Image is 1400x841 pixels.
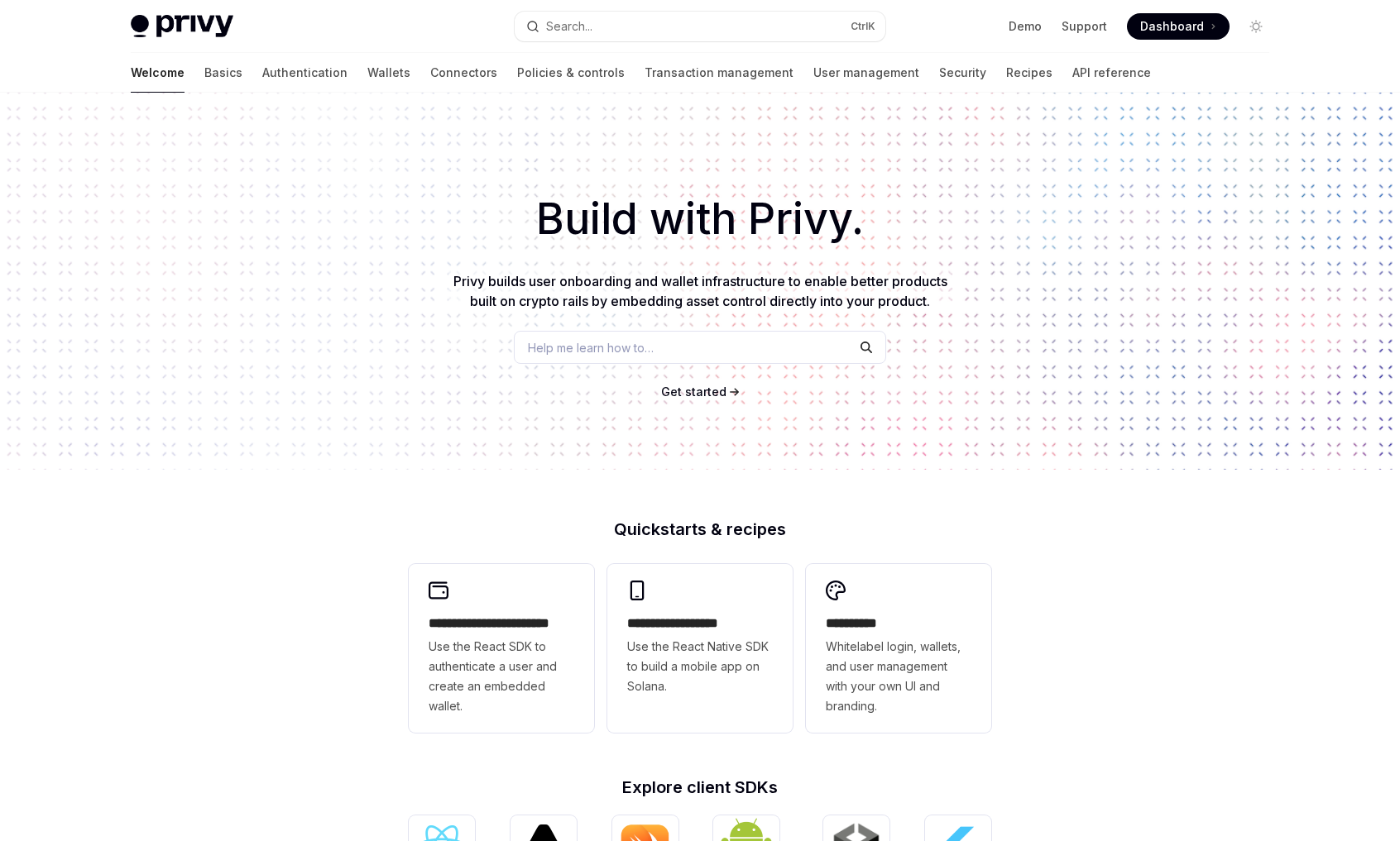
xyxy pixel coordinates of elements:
[826,637,971,716] span: Whitelabel login, wallets, and user management with your own UI and branding.
[607,564,793,733] a: **** **** **** ***Use the React Native SDK to build a mobile app on Solana.
[546,17,592,36] div: Search...
[517,53,625,93] a: Policies & controls
[367,53,410,93] a: Wallets
[429,637,574,716] span: Use the React SDK to authenticate a user and create an embedded wallet.
[813,53,919,93] a: User management
[409,779,991,796] h2: Explore client SDKs
[661,384,726,400] a: Get started
[1009,18,1042,35] a: Demo
[430,53,497,93] a: Connectors
[851,20,875,33] span: Ctrl K
[1062,18,1107,35] a: Support
[131,53,185,93] a: Welcome
[262,53,348,93] a: Authentication
[515,12,885,41] button: Search...CtrlK
[1072,53,1151,93] a: API reference
[1243,13,1269,40] button: Toggle dark mode
[645,53,793,93] a: Transaction management
[131,15,233,38] img: light logo
[1006,53,1052,93] a: Recipes
[939,53,986,93] a: Security
[627,637,773,696] span: Use the React Native SDK to build a mobile app on Solana.
[1140,18,1204,35] span: Dashboard
[204,53,242,93] a: Basics
[26,187,1374,251] h1: Build with Privy.
[409,521,991,538] h2: Quickstarts & recipes
[528,339,654,356] span: Help me learn how to…
[806,564,991,733] a: **** *****Whitelabel login, wallets, and user management with your own UI and branding.
[661,385,726,399] span: Get started
[1127,13,1230,40] a: Dashboard
[453,273,947,309] span: Privy builds user onboarding and wallet infrastructure to enable better products built on crypto ...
